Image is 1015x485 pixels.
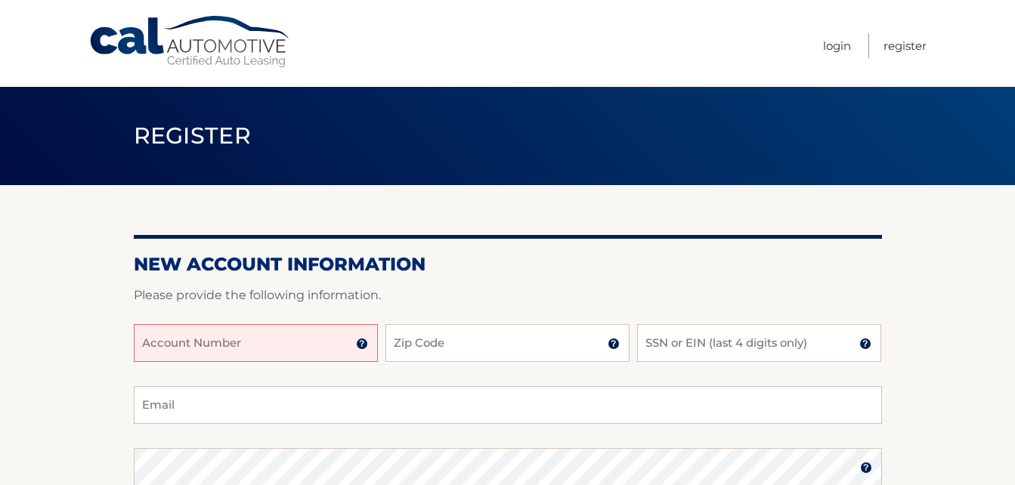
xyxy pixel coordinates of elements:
[385,324,630,362] input: Zip Code
[134,285,882,306] p: Please provide the following information.
[134,122,252,150] span: Register
[134,253,882,276] h2: New Account Information
[860,462,872,474] img: tooltip.svg
[637,324,881,362] input: SSN or EIN (last 4 digits only)
[134,386,882,424] input: Email
[823,33,851,58] a: Login
[356,338,368,350] img: tooltip.svg
[883,33,927,58] a: Register
[88,15,292,69] a: Cal Automotive
[859,338,871,350] img: tooltip.svg
[608,338,620,350] img: tooltip.svg
[134,324,378,362] input: Account Number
